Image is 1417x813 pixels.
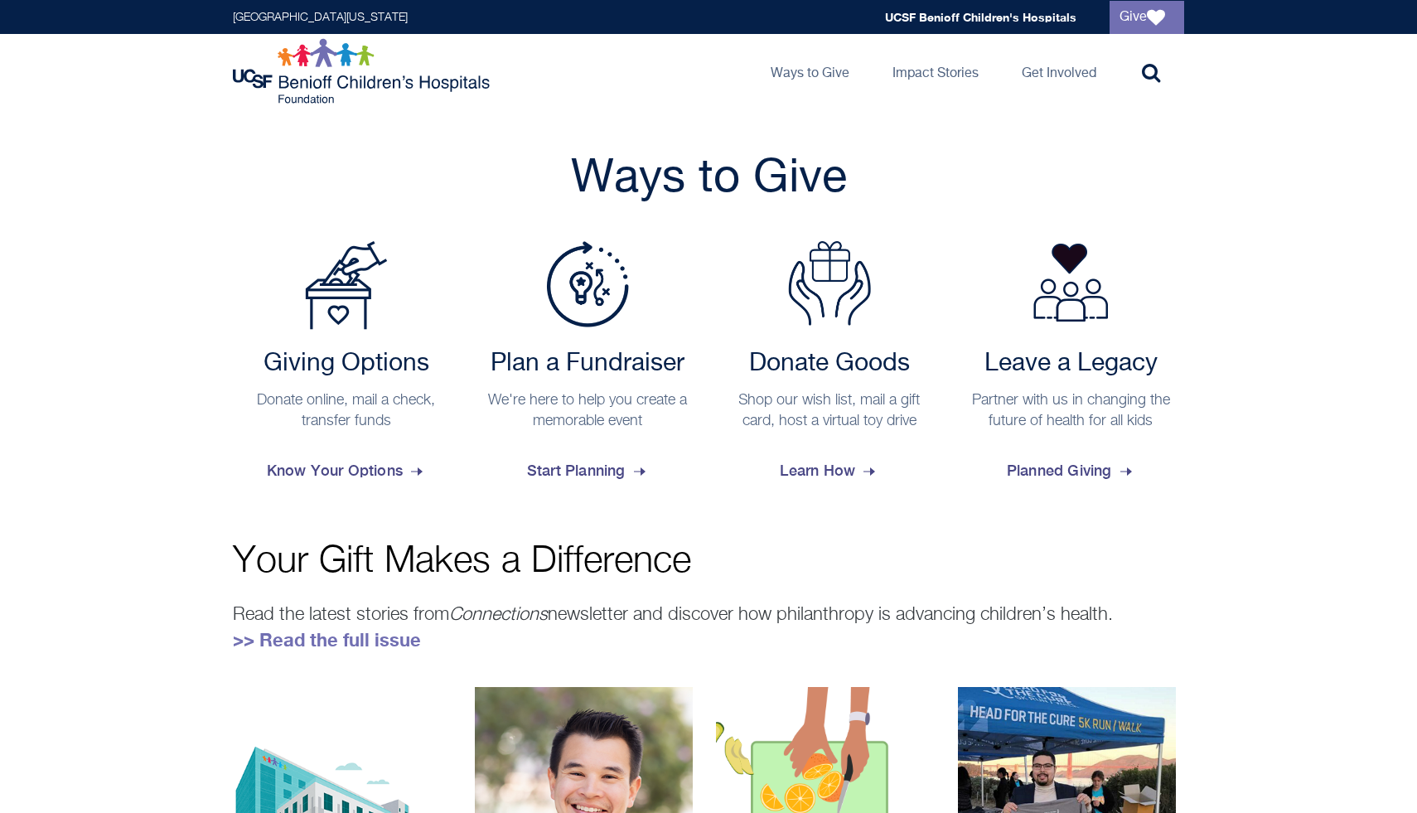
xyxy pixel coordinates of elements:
[724,390,935,432] p: Shop our wish list, mail a gift card, host a virtual toy drive
[724,349,935,379] h2: Donate Goods
[1007,448,1135,493] span: Planned Giving
[1008,34,1110,109] a: Get Involved
[233,629,421,651] a: >> Read the full issue
[483,349,694,379] h2: Plan a Fundraiser
[716,241,943,493] a: Donate Goods Donate Goods Shop our wish list, mail a gift card, host a virtual toy drive Learn How
[233,241,460,493] a: Payment Options Giving Options Donate online, mail a check, transfer funds Know Your Options
[233,12,408,23] a: [GEOGRAPHIC_DATA][US_STATE]
[233,601,1184,654] p: Read the latest stories from newsletter and discover how philanthropy is advancing children’s hea...
[233,38,494,104] img: Logo for UCSF Benioff Children's Hospitals Foundation
[527,448,649,493] span: Start Planning
[233,150,1184,208] h2: Ways to Give
[233,543,1184,580] p: Your Gift Makes a Difference
[780,448,878,493] span: Learn How
[788,241,871,326] img: Donate Goods
[966,349,1177,379] h2: Leave a Legacy
[885,10,1076,24] a: UCSF Benioff Children's Hospitals
[958,241,1185,493] a: Leave a Legacy Partner with us in changing the future of health for all kids Planned Giving
[966,390,1177,432] p: Partner with us in changing the future of health for all kids
[241,390,452,432] p: Donate online, mail a check, transfer funds
[449,606,548,624] em: Connections
[305,241,388,330] img: Payment Options
[241,349,452,379] h2: Giving Options
[1110,1,1184,34] a: Give
[546,241,629,327] img: Plan a Fundraiser
[483,390,694,432] p: We're here to help you create a memorable event
[267,448,426,493] span: Know Your Options
[757,34,863,109] a: Ways to Give
[475,241,702,493] a: Plan a Fundraiser Plan a Fundraiser We're here to help you create a memorable event Start Planning
[879,34,992,109] a: Impact Stories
